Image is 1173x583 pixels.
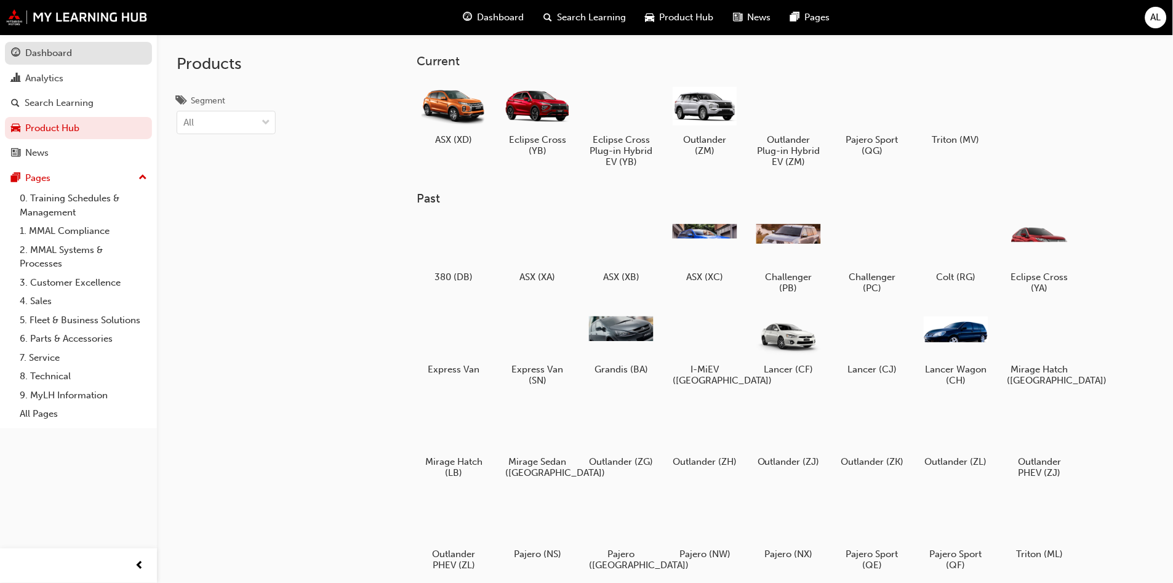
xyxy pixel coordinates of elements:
[15,329,152,348] a: 6. Parts & Accessories
[477,10,524,25] span: Dashboard
[673,456,737,467] h5: Outlander (ZH)
[924,456,988,467] h5: Outlander (ZL)
[752,216,826,299] a: Challenger (PB)
[840,549,905,571] h5: Pajero Sport (QE)
[5,67,152,90] a: Analytics
[501,78,575,161] a: Eclipse Cross (YB)
[505,549,570,560] h5: Pajero (NS)
[138,170,147,186] span: up-icon
[15,311,152,330] a: 5. Fleet & Business Solutions
[15,292,152,311] a: 4. Sales
[924,134,988,145] h5: Triton (MV)
[501,493,575,565] a: Pajero (NS)
[505,271,570,283] h5: ASX (XA)
[585,493,659,576] a: Pajero ([GEOGRAPHIC_DATA])
[505,364,570,386] h5: Express Van (SN)
[15,404,152,424] a: All Pages
[924,549,988,571] h5: Pajero Sport (QF)
[422,134,486,145] h5: ASX (XD)
[724,5,781,30] a: news-iconNews
[1003,401,1077,483] a: Outlander PHEV (ZJ)
[589,456,654,467] h5: Outlander (ZG)
[752,493,826,565] a: Pajero (NX)
[589,134,654,167] h5: Eclipse Cross Plug-in Hybrid EV (YB)
[919,308,993,391] a: Lancer Wagon (CH)
[919,401,993,472] a: Outlander (ZL)
[501,401,575,483] a: Mirage Sedan ([GEOGRAPHIC_DATA])
[15,273,152,292] a: 3. Customer Excellence
[673,364,737,386] h5: I-MiEV ([GEOGRAPHIC_DATA])
[756,549,821,560] h5: Pajero (NX)
[589,271,654,283] h5: ASX (XB)
[25,96,94,110] div: Search Learning
[781,5,840,30] a: pages-iconPages
[585,78,659,172] a: Eclipse Cross Plug-in Hybrid EV (YB)
[734,10,743,25] span: news-icon
[1145,7,1167,28] button: AL
[15,386,152,405] a: 9. MyLH Information
[417,216,491,287] a: 380 (DB)
[646,10,655,25] span: car-icon
[836,78,910,161] a: Pajero Sport (QG)
[417,308,491,380] a: Express Van
[534,5,636,30] a: search-iconSearch Learning
[791,10,800,25] span: pages-icon
[585,216,659,287] a: ASX (XB)
[836,401,910,472] a: Outlander (ZK)
[919,216,993,287] a: Colt (RG)
[836,493,910,576] a: Pajero Sport (QE)
[501,308,575,391] a: Express Van (SN)
[422,271,486,283] h5: 380 (DB)
[756,364,821,375] h5: Lancer (CF)
[752,308,826,380] a: Lancer (CF)
[668,493,742,565] a: Pajero (NW)
[11,123,20,134] span: car-icon
[5,92,152,115] a: Search Learning
[668,216,742,287] a: ASX (XC)
[589,364,654,375] h5: Grandis (BA)
[752,401,826,472] a: Outlander (ZJ)
[417,493,491,576] a: Outlander PHEV (ZL)
[585,401,659,472] a: Outlander (ZG)
[262,115,270,131] span: down-icon
[924,364,988,386] h5: Lancer Wagon (CH)
[919,78,993,150] a: Triton (MV)
[840,456,905,467] h5: Outlander (ZK)
[25,146,49,160] div: News
[840,134,905,156] h5: Pajero Sport (QG)
[6,9,148,25] img: mmal
[1151,10,1161,25] span: AL
[5,167,152,190] button: Pages
[756,456,821,467] h5: Outlander (ZJ)
[135,558,145,574] span: prev-icon
[11,73,20,84] span: chart-icon
[5,42,152,65] a: Dashboard
[177,54,276,74] h2: Products
[417,401,491,483] a: Mirage Hatch (LB)
[585,308,659,380] a: Grandis (BA)
[463,10,472,25] span: guage-icon
[15,189,152,222] a: 0. Training Schedules & Management
[191,95,225,107] div: Segment
[11,98,20,109] span: search-icon
[756,134,821,167] h5: Outlander Plug-in Hybrid EV (ZM)
[422,456,486,478] h5: Mirage Hatch (LB)
[1007,549,1072,560] h5: Triton (ML)
[752,78,826,172] a: Outlander Plug-in Hybrid EV (ZM)
[1007,456,1072,478] h5: Outlander PHEV (ZJ)
[919,493,993,576] a: Pajero Sport (QF)
[840,364,905,375] h5: Lancer (CJ)
[543,10,552,25] span: search-icon
[15,241,152,273] a: 2. MMAL Systems & Processes
[417,78,491,150] a: ASX (XD)
[1007,364,1072,386] h5: Mirage Hatch ([GEOGRAPHIC_DATA])
[25,46,72,60] div: Dashboard
[25,71,63,86] div: Analytics
[636,5,724,30] a: car-iconProduct Hub
[840,271,905,294] h5: Challenger (PC)
[748,10,771,25] span: News
[673,271,737,283] h5: ASX (XC)
[11,173,20,184] span: pages-icon
[924,271,988,283] h5: Colt (RG)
